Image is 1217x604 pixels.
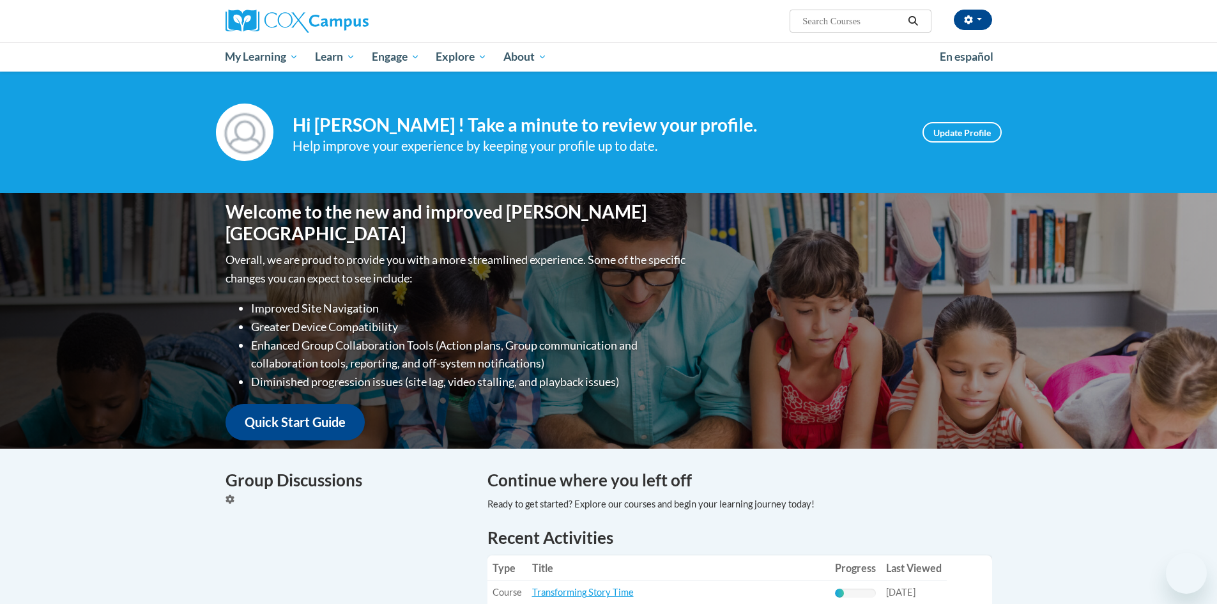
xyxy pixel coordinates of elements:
[495,42,555,72] a: About
[251,373,689,391] li: Diminished progression issues (site lag, video stalling, and playback issues)
[886,587,915,598] span: [DATE]
[307,42,364,72] a: Learn
[226,404,365,440] a: Quick Start Guide
[251,299,689,318] li: Improved Site Navigation
[226,10,369,33] img: Cox Campus
[940,50,993,63] span: En español
[206,42,1011,72] div: Main menu
[922,122,1002,143] a: Update Profile
[532,587,634,598] a: Transforming Story Time
[954,10,992,30] button: Account Settings
[493,587,522,598] span: Course
[835,589,844,598] div: Progress, %
[830,555,881,581] th: Progress
[226,468,468,493] h4: Group Discussions
[881,555,947,581] th: Last Viewed
[216,104,273,161] img: Profile Image
[503,49,547,65] span: About
[226,251,689,288] p: Overall, we are proud to provide you with a more streamlined experience. Some of the specific cha...
[226,201,689,244] h1: Welcome to the new and improved [PERSON_NAME][GEOGRAPHIC_DATA]
[293,136,903,157] div: Help improve your experience by keeping your profile up to date.
[225,49,298,65] span: My Learning
[217,42,307,72] a: My Learning
[487,468,992,493] h4: Continue where you left off
[427,42,495,72] a: Explore
[226,10,468,33] a: Cox Campus
[527,555,830,581] th: Title
[487,555,527,581] th: Type
[801,13,903,29] input: Search Courses
[315,49,355,65] span: Learn
[487,526,992,549] h1: Recent Activities
[364,42,428,72] a: Engage
[1166,553,1207,594] iframe: Button to launch messaging window
[251,318,689,336] li: Greater Device Compatibility
[903,13,922,29] button: Search
[293,114,903,136] h4: Hi [PERSON_NAME] ! Take a minute to review your profile.
[372,49,420,65] span: Engage
[251,336,689,373] li: Enhanced Group Collaboration Tools (Action plans, Group communication and collaboration tools, re...
[436,49,487,65] span: Explore
[931,43,1002,70] a: En español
